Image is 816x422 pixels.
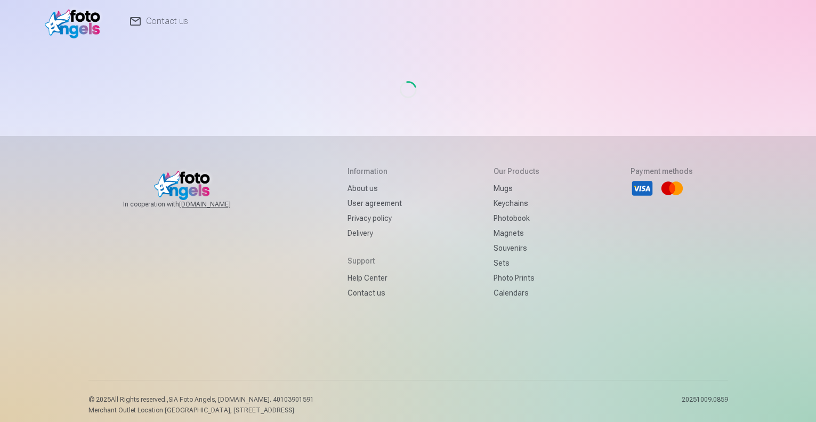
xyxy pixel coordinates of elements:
a: Privacy policy [348,211,402,226]
a: User agreement [348,196,402,211]
a: Souvenirs [494,241,539,256]
a: [DOMAIN_NAME] [179,200,256,209]
a: Mugs [494,181,539,196]
img: /v1 [45,4,106,38]
a: Photo prints [494,270,539,285]
li: Mastercard [660,177,684,200]
a: About us [348,181,402,196]
li: Visa [631,177,654,200]
a: Contact us [348,285,402,300]
p: Merchant Outlet Location [GEOGRAPHIC_DATA], [STREET_ADDRESS] [88,406,314,415]
h5: Our products [494,166,539,177]
a: Help Center [348,270,402,285]
h5: Information [348,166,402,177]
a: Keychains [494,196,539,211]
a: Magnets [494,226,539,241]
p: 20251009.0859 [682,395,728,415]
a: Delivery [348,226,402,241]
span: In cooperation with [123,200,256,209]
a: Photobook [494,211,539,226]
h5: Payment methods [631,166,693,177]
p: © 2025 All Rights reserved. , [88,395,314,404]
h5: Support [348,256,402,266]
a: Calendars [494,285,539,300]
span: SIA Foto Angels, [DOMAIN_NAME]. 40103901591 [168,396,314,403]
a: Sets [494,256,539,270]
